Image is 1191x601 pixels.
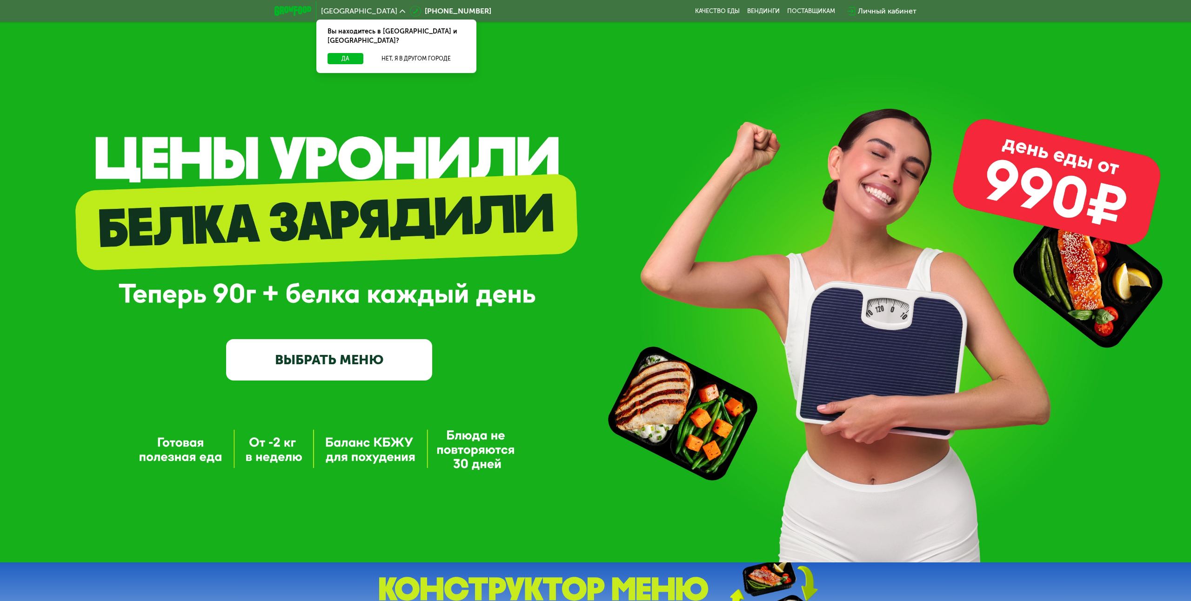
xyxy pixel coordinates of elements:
[321,7,397,15] span: [GEOGRAPHIC_DATA]
[858,6,917,17] div: Личный кабинет
[747,7,780,15] a: Вендинги
[410,6,491,17] a: [PHONE_NUMBER]
[787,7,835,15] div: поставщикам
[226,339,432,381] a: ВЫБРАТЬ МЕНЮ
[328,53,363,64] button: Да
[316,20,476,53] div: Вы находитесь в [GEOGRAPHIC_DATA] и [GEOGRAPHIC_DATA]?
[367,53,465,64] button: Нет, я в другом городе
[695,7,740,15] a: Качество еды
